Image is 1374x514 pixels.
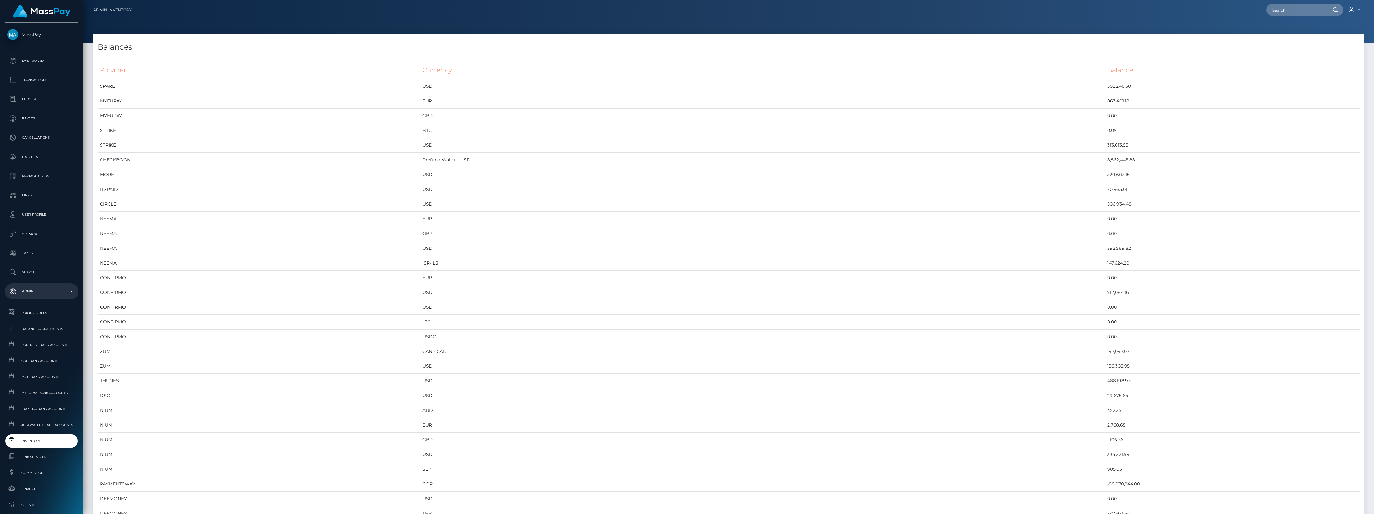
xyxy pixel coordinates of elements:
[420,153,1105,167] td: Prefund Wallet - USD
[5,386,78,400] a: MyEUPay Bank Accounts
[7,373,76,380] span: MCB Bank Accounts
[98,447,420,462] td: NIUM
[1105,79,1360,94] td: 502,246.50
[1105,182,1360,197] td: 20,965.01
[1105,109,1360,123] td: 0.00
[1105,492,1360,506] td: 0.00
[420,197,1105,212] td: USD
[7,421,76,428] span: JustWallet Bank Accounts
[7,469,76,477] span: Commissions
[7,229,76,239] p: API Keys
[7,485,76,493] span: Finance
[420,403,1105,418] td: AUD
[7,405,76,412] span: Ibanera Bank Accounts
[7,133,76,143] p: Cancellations
[98,462,420,477] td: NIUM
[420,447,1105,462] td: USD
[1105,285,1360,300] td: 712,084.16
[98,226,420,241] td: NEEMA
[420,477,1105,492] td: COP
[5,466,78,480] a: Commissions
[5,168,78,184] a: Manage Users
[98,477,420,492] td: PAYMENTSWAY
[1105,271,1360,285] td: 0.00
[5,207,78,223] a: User Profile
[5,245,78,261] a: Taxes
[98,433,420,447] td: NIUM
[98,197,420,212] td: CIRCLE
[93,3,132,17] a: Admin Inventory
[5,187,78,203] a: Links
[7,341,76,348] span: Fortress Bank Accounts
[1105,197,1360,212] td: 506,934.48
[98,79,420,94] td: SPARE
[420,61,1105,79] th: Currency
[98,109,420,123] td: MYEUPAY
[5,53,78,69] a: Dashboard
[420,167,1105,182] td: USD
[1105,418,1360,433] td: 2,768.65
[420,212,1105,226] td: EUR
[5,482,78,496] a: Finance
[420,388,1105,403] td: USD
[7,501,76,509] span: Clients
[98,153,420,167] td: CHECKBOOK
[98,388,420,403] td: DSG
[98,271,420,285] td: CONFIRMO
[7,152,76,162] p: Batches
[98,315,420,330] td: CONFIRMO
[420,79,1105,94] td: USD
[420,256,1105,271] td: ISR-ILS
[420,462,1105,477] td: SEK
[98,359,420,374] td: ZUM
[98,123,420,138] td: STRIKE
[1105,344,1360,359] td: 197,097.07
[98,285,420,300] td: CONFIRMO
[1105,374,1360,388] td: 488,198.93
[98,94,420,109] td: MYEUPAY
[5,418,78,432] a: JustWallet Bank Accounts
[420,94,1105,109] td: EUR
[5,32,78,37] span: MassPay
[5,434,78,448] a: Inventory
[7,248,76,258] p: Taxes
[5,322,78,336] a: Balance Adjustments
[7,56,76,66] p: Dashboard
[420,433,1105,447] td: GBP
[98,300,420,315] td: CONFIRMO
[420,138,1105,153] td: USD
[5,91,78,107] a: Ledger
[1266,4,1327,16] input: Search...
[5,130,78,146] a: Cancellations
[1105,359,1360,374] td: 156,303.95
[5,370,78,384] a: MCB Bank Accounts
[1105,61,1360,79] th: Balance
[420,271,1105,285] td: EUR
[7,94,76,104] p: Ledger
[98,61,420,79] th: Provider
[5,226,78,242] a: API Keys
[5,110,78,126] a: Payees
[1105,433,1360,447] td: 1,106.36
[98,256,420,271] td: NEEMA
[5,72,78,88] a: Transactions
[420,226,1105,241] td: GBP
[1105,123,1360,138] td: 0.09
[1105,447,1360,462] td: 334,221.99
[7,309,76,316] span: Pricing Rules
[7,267,76,277] p: Search
[1105,330,1360,344] td: 0.00
[98,182,420,197] td: ITSPAID
[1105,167,1360,182] td: 329,603.15
[5,450,78,464] a: Link Services
[1105,315,1360,330] td: 0.00
[5,498,78,512] a: Clients
[7,191,76,200] p: Links
[5,338,78,352] a: Fortress Bank Accounts
[420,418,1105,433] td: EUR
[98,403,420,418] td: NIUM
[7,389,76,396] span: MyEUPay Bank Accounts
[420,285,1105,300] td: USD
[98,241,420,256] td: NEEMA
[1105,388,1360,403] td: 29,675.64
